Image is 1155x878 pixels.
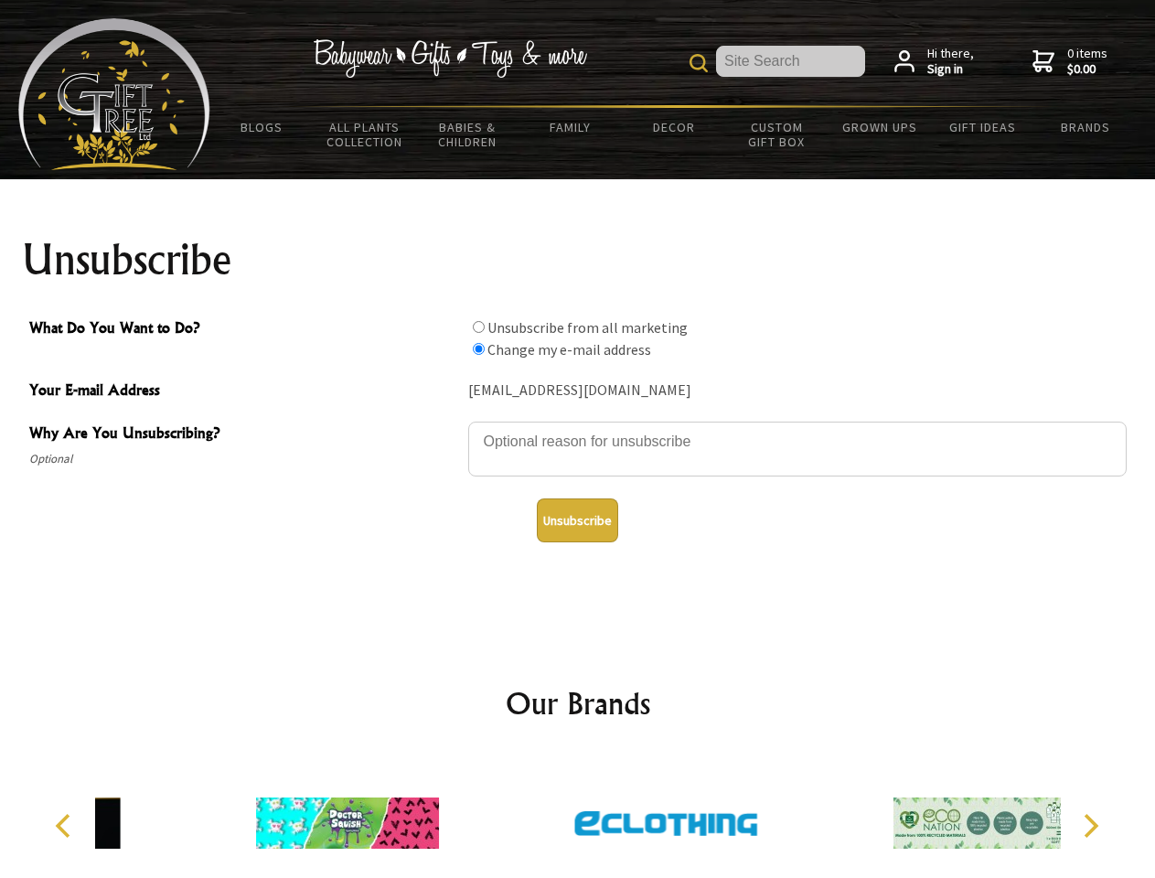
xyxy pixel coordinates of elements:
img: Babyware - Gifts - Toys and more... [18,18,210,170]
strong: $0.00 [1067,61,1107,78]
button: Unsubscribe [537,498,618,542]
label: Change my e-mail address [487,340,651,359]
a: Custom Gift Box [725,108,829,161]
h1: Unsubscribe [22,238,1134,282]
a: BLOGS [210,108,314,146]
a: All Plants Collection [314,108,417,161]
a: 0 items$0.00 [1032,46,1107,78]
label: Unsubscribe from all marketing [487,318,688,337]
a: Decor [622,108,725,146]
span: Your E-mail Address [29,379,459,405]
a: Family [519,108,623,146]
div: [EMAIL_ADDRESS][DOMAIN_NAME] [468,377,1127,405]
button: Next [1070,806,1110,846]
strong: Sign in [927,61,974,78]
span: Hi there, [927,46,974,78]
a: Babies & Children [416,108,519,161]
a: Hi there,Sign in [894,46,974,78]
span: 0 items [1067,45,1107,78]
input: What Do You Want to Do? [473,321,485,333]
a: Brands [1034,108,1138,146]
img: product search [690,54,708,72]
span: What Do You Want to Do? [29,316,459,343]
a: Grown Ups [828,108,931,146]
input: Site Search [716,46,865,77]
img: Babywear - Gifts - Toys & more [313,39,587,78]
input: What Do You Want to Do? [473,343,485,355]
textarea: Why Are You Unsubscribing? [468,422,1127,476]
a: Gift Ideas [931,108,1034,146]
span: Why Are You Unsubscribing? [29,422,459,448]
span: Optional [29,448,459,470]
button: Previous [46,806,86,846]
h2: Our Brands [37,681,1119,725]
